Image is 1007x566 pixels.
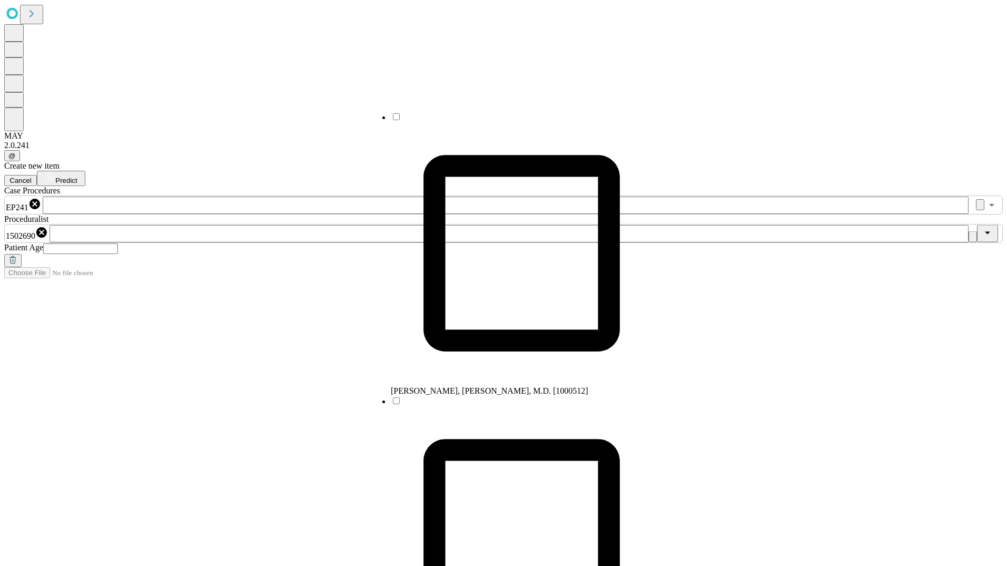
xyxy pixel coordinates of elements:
button: Open [984,198,999,212]
span: Patient Age [4,243,43,252]
button: Predict [37,171,85,186]
div: 1502690 [6,226,48,241]
button: Clear [969,231,977,242]
span: Predict [55,177,77,184]
button: @ [4,150,20,161]
span: 1502690 [6,231,35,240]
div: 2.0.241 [4,141,1003,150]
div: MAY [4,131,1003,141]
span: Cancel [9,177,32,184]
span: EP241 [6,203,28,212]
span: [PERSON_NAME], [PERSON_NAME], M.D. [1000512] [391,386,588,395]
span: @ [8,152,16,160]
button: Cancel [4,175,37,186]
button: Close [977,225,998,242]
span: Proceduralist [4,214,48,223]
span: Create new item [4,161,60,170]
span: Scheduled Procedure [4,186,60,195]
button: Clear [976,199,984,210]
div: EP241 [6,198,41,212]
